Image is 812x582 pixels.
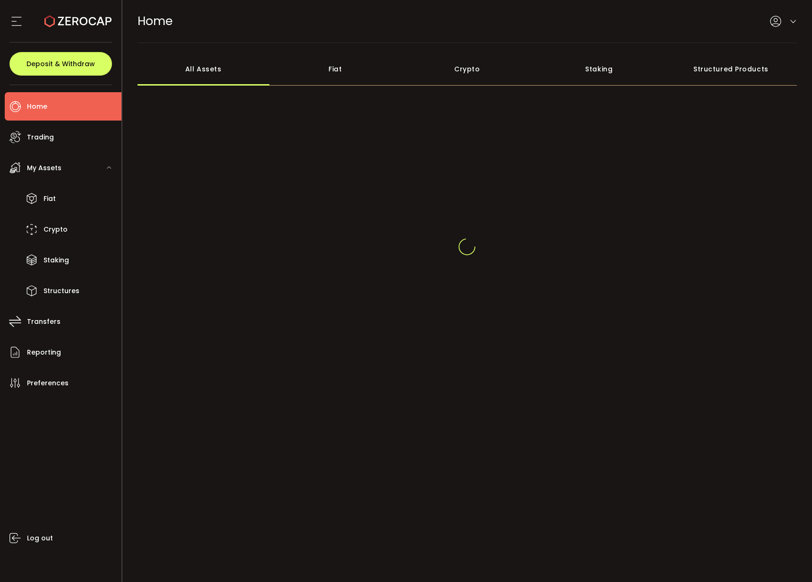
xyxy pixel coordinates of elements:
[533,52,665,86] div: Staking
[9,52,112,76] button: Deposit & Withdraw
[43,192,56,206] span: Fiat
[27,531,53,545] span: Log out
[27,100,47,113] span: Home
[43,223,68,236] span: Crypto
[27,376,69,390] span: Preferences
[43,253,69,267] span: Staking
[27,130,54,144] span: Trading
[665,52,797,86] div: Structured Products
[27,346,61,359] span: Reporting
[269,52,401,86] div: Fiat
[43,284,79,298] span: Structures
[27,315,60,329] span: Transfers
[27,161,61,175] span: My Assets
[138,13,173,29] span: Home
[138,52,269,86] div: All Assets
[26,61,95,67] span: Deposit & Withdraw
[401,52,533,86] div: Crypto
